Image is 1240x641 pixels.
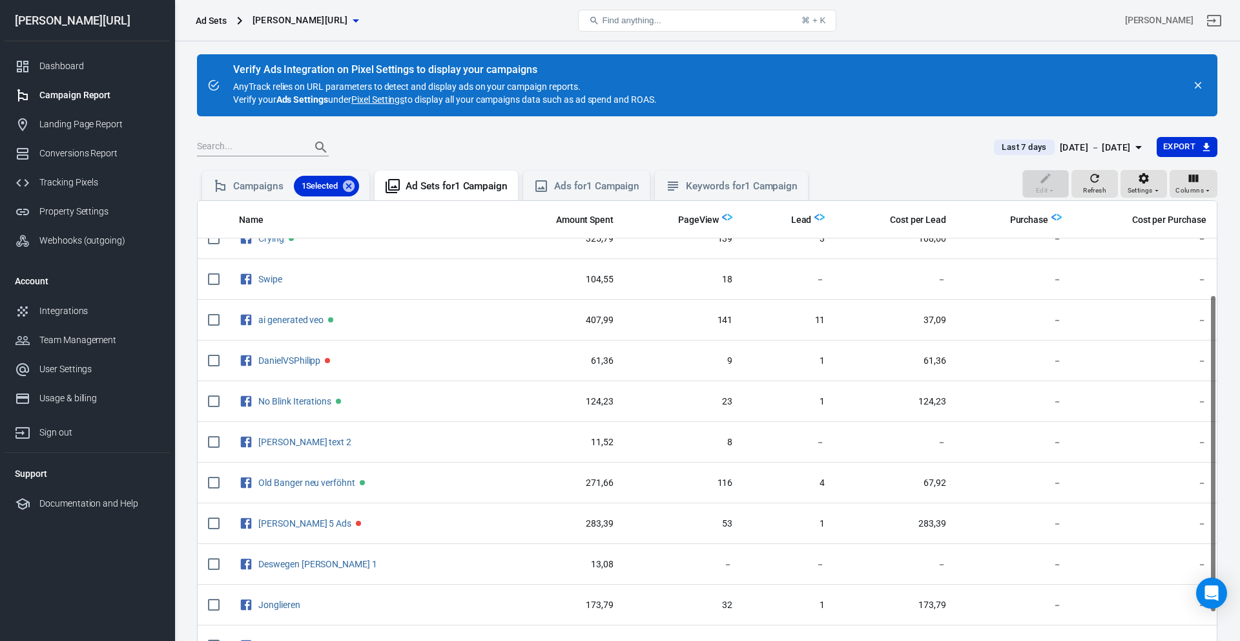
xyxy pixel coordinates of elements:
div: AnyTrack relies on URL parameters to detect and display ads on your campaign reports. Verify your... [233,65,657,106]
span: Settings [1128,185,1153,196]
a: [PERSON_NAME] text 2 [258,437,351,447]
svg: Facebook Ads [239,271,253,287]
span: 104,55 [512,273,614,286]
span: glorya.ai [253,12,348,28]
div: Team Management [39,333,160,347]
span: 9 [634,355,732,368]
div: Dashboard [39,59,160,73]
div: [PERSON_NAME][URL] [5,15,170,26]
a: Swipe [258,274,282,284]
span: 11,52 [512,436,614,449]
span: 67,92 [845,477,946,490]
span: 1 [753,395,825,408]
span: Lead [791,214,812,227]
a: Property Settings [5,197,170,226]
span: － [753,558,825,571]
a: Webhooks (outgoing) [5,226,170,255]
div: [DATE] － [DATE] [1060,140,1131,156]
span: DanielVSPhilipp [258,355,322,364]
div: 1Selected [294,176,360,196]
span: 8 [634,436,732,449]
span: － [1082,436,1206,449]
span: 283,39 [845,518,946,531]
span: － [967,355,1062,368]
span: 18 [634,273,732,286]
span: 11 [753,314,825,327]
span: Swipe [258,274,284,283]
li: Support [5,458,170,489]
span: 3 [753,233,825,246]
span: The average cost for each "Lead" event [890,212,946,227]
span: Cost per Lead [890,214,946,227]
span: Amount Spent [556,214,614,227]
strong: Ads Settings [276,94,329,105]
span: 32 [634,599,732,612]
button: Settings [1121,170,1167,198]
div: Account id: Zo3YXUXY [1125,14,1193,27]
span: 173,79 [845,599,946,612]
span: The average cost for each "Lead" event [873,212,946,227]
a: Tracking Pixels [5,168,170,197]
span: － [845,436,946,449]
button: [PERSON_NAME][URL] [247,8,364,32]
span: － [753,436,825,449]
span: － [634,558,732,571]
span: － [1082,395,1206,408]
span: Paused [325,358,330,363]
img: Logo [1051,212,1062,222]
span: － [1082,355,1206,368]
button: Last 7 days[DATE] － [DATE] [984,137,1156,158]
span: 139 [634,233,732,246]
span: － [753,273,825,286]
span: 124,23 [512,395,614,408]
div: Ads for 1 Campaign [554,180,639,193]
span: Cost per Purchase [1132,214,1206,227]
span: － [1082,477,1206,490]
span: Lead [774,214,812,227]
span: ai generated veo [258,315,325,324]
span: Deswegen glorya 1 [258,559,379,568]
div: Ad Sets [196,14,227,27]
a: Old Banger neu verföhnt [258,478,355,488]
img: Logo [814,212,825,222]
span: 116 [634,477,732,490]
span: 61,36 [845,355,946,368]
svg: Facebook Ads [239,475,253,490]
span: Purchase [993,214,1049,227]
div: Open Intercom Messenger [1196,578,1227,609]
span: － [967,273,1062,286]
span: The estimated total amount of money you've spent on your campaign, ad set or ad during its schedule. [556,212,614,227]
span: － [967,395,1062,408]
svg: Facebook Ads [239,597,253,613]
span: 407,99 [512,314,614,327]
span: Clara 5 Ads [258,518,353,527]
span: － [845,558,946,571]
div: Documentation and Help [39,497,160,510]
button: Search [305,132,336,163]
svg: Facebook Ads [239,231,253,246]
svg: Facebook Ads [239,394,253,409]
span: － [1082,599,1206,612]
span: － [1082,518,1206,531]
span: － [967,477,1062,490]
span: － [1082,273,1206,286]
a: Dashboard [5,52,170,81]
span: Paused [356,521,361,526]
a: Conversions Report [5,139,170,168]
span: 61,36 [512,355,614,368]
svg: Facebook Ads [239,516,253,531]
a: User Settings [5,355,170,384]
span: The estimated total amount of money you've spent on your campaign, ad set or ad during its schedule. [539,212,614,227]
span: － [1082,233,1206,246]
a: Campaign Report [5,81,170,110]
span: Find anything... [602,16,661,25]
button: Columns [1170,170,1217,198]
span: 271,66 [512,477,614,490]
span: － [967,314,1062,327]
span: － [967,518,1062,531]
li: Account [5,266,170,297]
span: Active [328,317,333,322]
div: Campaign Report [39,89,160,102]
span: Columns [1175,185,1204,196]
span: 1 Selected [294,180,346,193]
